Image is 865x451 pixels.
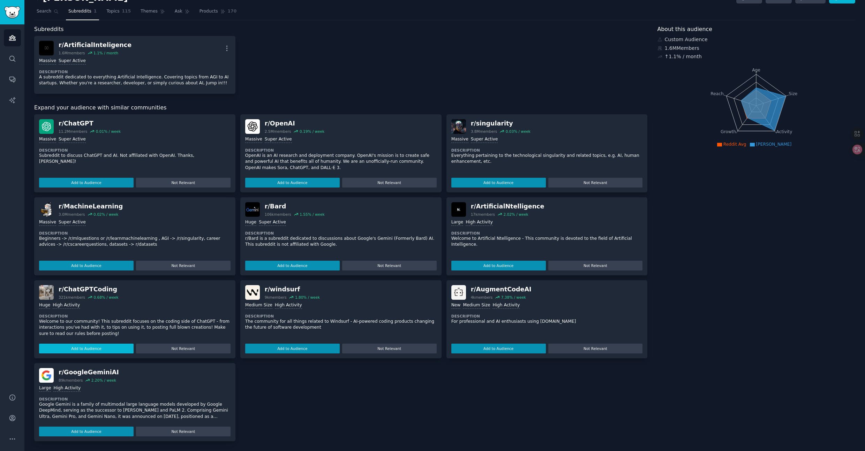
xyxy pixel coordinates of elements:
[39,385,51,392] div: Large
[300,129,324,134] div: 0.19 % / week
[245,136,262,143] div: Massive
[245,285,260,300] img: windsurf
[138,6,167,20] a: Themes
[451,285,466,300] img: AugmentCodeAI
[503,212,528,217] div: 2.02 % / week
[342,344,437,353] button: Not Relevant
[492,302,520,309] div: High Activity
[451,202,466,217] img: ArtificialNtelligence
[723,142,746,147] span: Reddit Avg
[4,6,20,18] img: GummySearch logo
[37,8,51,15] span: Search
[245,344,340,353] button: Add to Audience
[245,153,437,171] p: OpenAI is an AI research and deployment company. OpenAI's mission is to create safe and powerful ...
[122,8,131,15] span: 115
[451,148,643,153] dt: Description
[39,231,231,236] dt: Description
[59,41,131,49] div: r/ ArtificialInteligence
[471,119,531,128] div: r/ singularity
[93,295,118,300] div: 0.68 % / week
[59,219,86,226] div: Super Active
[451,178,546,188] button: Add to Audience
[265,285,320,294] div: r/ windsurf
[466,219,493,226] div: High Activity
[471,129,497,134] div: 3.8M members
[451,236,643,248] p: Welcome to Artificial Ntelligence - This community is devoted to the field of Artificial Intellig...
[175,8,182,15] span: Ask
[53,302,80,309] div: High Activity
[39,69,231,74] dt: Description
[91,378,116,383] div: 2.20 % / week
[66,6,99,20] a: Subreddits1
[59,285,119,294] div: r/ ChatGPTCoding
[39,41,54,55] img: ArtificialInteligence
[342,261,437,270] button: Not Relevant
[451,153,643,165] p: Everything pertaining to the technological singularity and related topics, e.g. AI, human enhance...
[471,136,498,143] div: Super Active
[265,202,325,211] div: r/ Bard
[39,219,56,226] div: Massive
[265,119,324,128] div: r/ OpenAI
[39,261,134,270] button: Add to Audience
[39,285,54,300] img: ChatGPTCoding
[451,119,466,134] img: singularity
[451,231,643,236] dt: Description
[39,427,134,436] button: Add to Audience
[93,51,118,55] div: 1.1 % / month
[59,212,85,217] div: 3.0M members
[39,74,231,86] p: A subreddit dedicated to everything Artificial Intelligence. Covering topics from AGI to AI start...
[59,58,86,64] div: Super Active
[259,219,286,226] div: Super Active
[39,178,134,188] button: Add to Audience
[451,319,643,325] p: For professional and AI enthusiasts using [DOMAIN_NAME]
[136,178,231,188] button: Not Relevant
[300,212,324,217] div: 1.55 % / week
[197,6,239,20] a: Products170
[245,231,437,236] dt: Description
[548,344,643,353] button: Not Relevant
[39,314,231,319] dt: Description
[275,302,302,309] div: High Activity
[752,68,760,72] tspan: Age
[59,202,123,211] div: r/ MachineLearning
[548,261,643,270] button: Not Relevant
[228,8,237,15] span: 170
[39,202,54,217] img: MachineLearning
[245,119,260,134] img: OpenAI
[776,129,792,134] tspan: Activity
[342,178,437,188] button: Not Relevant
[451,219,463,226] div: Large
[471,202,544,211] div: r/ ArtificialNtelligence
[34,104,166,112] span: Expand your audience with similar communities
[245,319,437,331] p: The community for all things related to Windsurf - AI-powered coding products changing the future...
[295,295,320,300] div: 1.80 % / week
[665,53,702,60] div: ↑ 1.1 % / month
[96,129,121,134] div: 0.01 % / week
[265,295,287,300] div: 9k members
[39,402,231,420] p: Google Gemini is a family of multimodal large language models developed by Google DeepMind, servi...
[136,427,231,436] button: Not Relevant
[265,212,291,217] div: 106k members
[506,129,531,134] div: 0.03 % / week
[39,236,231,248] p: Beginners -> /r/mlquestions or /r/learnmachinelearning , AGI -> /r/singularity, career advices ->...
[657,36,856,43] div: Custom Audience
[172,6,192,20] a: Ask
[68,8,91,15] span: Subreddits
[471,295,493,300] div: 4k members
[106,8,119,15] span: Topics
[657,25,712,34] span: About this audience
[245,148,437,153] dt: Description
[39,58,56,64] div: Massive
[39,319,231,337] p: Welcome to our community! This subreddit focuses on the coding side of ChatGPT - from interaction...
[39,302,50,309] div: Huge
[501,295,526,300] div: 7.38 % / week
[39,344,134,353] button: Add to Audience
[39,397,231,402] dt: Description
[451,344,546,353] button: Add to Audience
[141,8,158,15] span: Themes
[548,178,643,188] button: Not Relevant
[34,36,235,94] a: ArtificialInteligencer/ArtificialInteligence1.6Mmembers1.1% / monthMassiveSuper ActiveDescription...
[59,119,121,128] div: r/ ChatGPT
[451,314,643,319] dt: Description
[710,91,724,96] tspan: Reach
